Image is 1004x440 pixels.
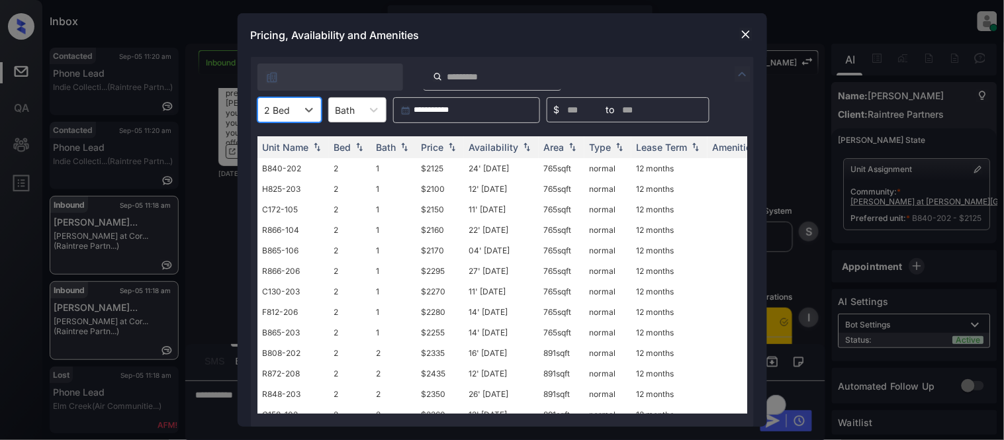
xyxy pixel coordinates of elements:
td: $2160 [416,220,464,240]
td: $2170 [416,240,464,261]
img: sorting [520,143,533,152]
td: $2150 [416,199,464,220]
td: 2 [371,384,416,404]
td: B865-106 [257,240,329,261]
td: B808-202 [257,343,329,363]
td: 2 [371,343,416,363]
td: 765 sqft [539,281,584,302]
td: C172-105 [257,199,329,220]
td: R866-206 [257,261,329,281]
td: 2 [329,220,371,240]
td: 12 months [631,158,707,179]
td: 2 [329,199,371,220]
td: $2350 [416,384,464,404]
td: normal [584,158,631,179]
td: 891 sqft [539,404,584,425]
td: normal [584,404,631,425]
td: B865-203 [257,322,329,343]
td: 2 [329,179,371,199]
td: $2360 [416,404,464,425]
td: normal [584,261,631,281]
img: sorting [689,143,702,152]
img: sorting [445,143,459,152]
td: 765 sqft [539,322,584,343]
td: normal [584,363,631,384]
td: 765 sqft [539,158,584,179]
div: Price [422,142,444,153]
td: 12 months [631,240,707,261]
td: $2435 [416,363,464,384]
td: 1 [371,302,416,322]
img: sorting [566,143,579,152]
td: 2 [329,384,371,404]
td: R866-104 [257,220,329,240]
td: 1 [371,220,416,240]
div: Lease Term [637,142,688,153]
td: 891 sqft [539,343,584,363]
td: C130-203 [257,281,329,302]
td: 765 sqft [539,240,584,261]
td: normal [584,179,631,199]
td: 891 sqft [539,384,584,404]
span: to [606,103,615,117]
td: 2 [329,281,371,302]
td: $2270 [416,281,464,302]
td: 1 [371,179,416,199]
div: Bath [377,142,396,153]
td: B840-202 [257,158,329,179]
div: Availability [469,142,519,153]
td: 04' [DATE] [464,240,539,261]
td: R872-208 [257,363,329,384]
td: 11' [DATE] [464,281,539,302]
td: 22' [DATE] [464,220,539,240]
div: Bed [334,142,351,153]
td: 12 months [631,363,707,384]
div: Type [590,142,612,153]
td: 2 [329,322,371,343]
div: Area [544,142,565,153]
td: $2335 [416,343,464,363]
td: 27' [DATE] [464,261,539,281]
td: 14' [DATE] [464,322,539,343]
td: H825-203 [257,179,329,199]
img: sorting [353,143,366,152]
td: R848-203 [257,384,329,404]
td: 12' [DATE] [464,179,539,199]
td: $2280 [416,302,464,322]
td: 1 [371,240,416,261]
td: C158-102 [257,404,329,425]
td: 765 sqft [539,199,584,220]
td: 2 [329,363,371,384]
td: 16' [DATE] [464,343,539,363]
td: 12' [DATE] [464,363,539,384]
td: 14' [DATE] [464,302,539,322]
td: 1 [371,261,416,281]
td: normal [584,343,631,363]
td: 765 sqft [539,220,584,240]
td: $2295 [416,261,464,281]
td: normal [584,384,631,404]
div: Amenities [713,142,757,153]
td: 12 months [631,302,707,322]
img: sorting [310,143,324,152]
td: 13' [DATE] [464,404,539,425]
td: normal [584,240,631,261]
td: F812-206 [257,302,329,322]
td: 1 [371,158,416,179]
td: 2 [371,404,416,425]
td: $2125 [416,158,464,179]
img: close [739,28,753,41]
td: 1 [371,199,416,220]
td: 891 sqft [539,363,584,384]
td: 12 months [631,322,707,343]
td: 11' [DATE] [464,199,539,220]
img: icon-zuma [735,66,751,82]
td: 12 months [631,220,707,240]
td: 1 [371,322,416,343]
td: normal [584,281,631,302]
img: icon-zuma [433,71,443,83]
img: sorting [398,143,411,152]
td: $2255 [416,322,464,343]
td: 12 months [631,384,707,404]
td: 2 [329,261,371,281]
